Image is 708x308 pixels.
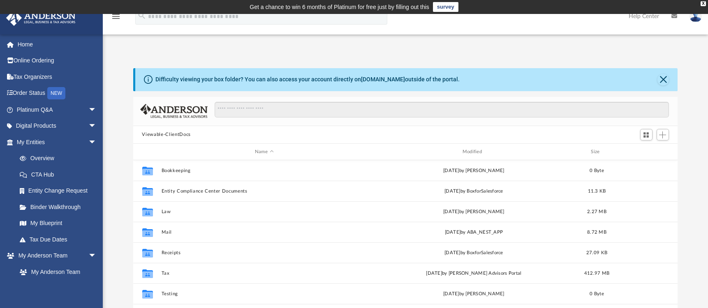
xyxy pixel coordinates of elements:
[155,75,460,84] div: Difficulty viewing your box folder? You can also access your account directly on outside of the p...
[12,280,105,297] a: Anderson System
[590,168,604,173] span: 0 Byte
[12,264,101,280] a: My Anderson Team
[580,148,613,156] div: Size
[47,87,65,99] div: NEW
[161,250,367,255] button: Receipts
[161,291,367,297] button: Testing
[6,85,109,102] a: Order StatusNEW
[587,209,606,214] span: 2.27 MB
[161,148,367,156] div: Name
[6,118,109,134] a: Digital Productsarrow_drop_down
[371,249,577,257] div: [DATE] by BoxforSalesforce
[701,1,706,6] div: close
[6,134,109,150] a: My Entitiesarrow_drop_down
[371,229,577,236] div: [DATE] by ABA_NEST_APP
[6,248,105,264] a: My Anderson Teamarrow_drop_down
[4,10,78,26] img: Anderson Advisors Platinum Portal
[689,10,702,22] img: User Pic
[361,76,405,83] a: [DOMAIN_NAME]
[371,270,577,277] div: [DATE] by [PERSON_NAME] Advisors Portal
[584,271,609,276] span: 412.97 MB
[587,230,606,234] span: 8.72 MB
[142,131,190,138] button: Viewable-ClientDocs
[161,188,367,194] button: Entity Compliance Center Documents
[640,129,652,140] button: Switch to Grid View
[12,199,109,215] a: Binder Walkthrough
[88,118,105,135] span: arrow_drop_down
[371,167,577,175] div: [DATE] by [PERSON_NAME]
[590,292,604,296] span: 0 Byte
[88,248,105,264] span: arrow_drop_down
[88,101,105,118] span: arrow_drop_down
[161,230,367,235] button: Mail
[88,134,105,151] span: arrow_drop_down
[588,189,606,193] span: 11.3 KB
[371,188,577,195] div: [DATE] by BoxforSalesforce
[586,251,607,255] span: 27.09 KB
[12,183,109,199] a: Entity Change Request
[250,2,429,12] div: Get a chance to win 6 months of Platinum for free just by filling out this
[12,215,105,232] a: My Blueprint
[6,69,109,85] a: Tax Organizers
[6,101,109,118] a: Platinum Q&Aarrow_drop_down
[137,11,146,20] i: search
[12,231,109,248] a: Tax Due Dates
[12,166,109,183] a: CTA Hub
[370,148,576,156] div: Modified
[161,168,367,173] button: Bookkeeping
[215,102,669,117] input: Search files and folders
[433,2,458,12] a: survey
[371,208,577,216] div: [DATE] by [PERSON_NAME]
[6,53,109,69] a: Online Ordering
[161,209,367,214] button: Law
[657,129,669,140] button: Add
[111,11,121,21] i: menu
[657,74,669,85] button: Close
[6,36,109,53] a: Home
[617,148,674,156] div: id
[371,290,577,298] div: [DATE] by [PERSON_NAME]
[111,16,121,21] a: menu
[161,271,367,276] button: Tax
[12,150,109,167] a: Overview
[137,148,157,156] div: id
